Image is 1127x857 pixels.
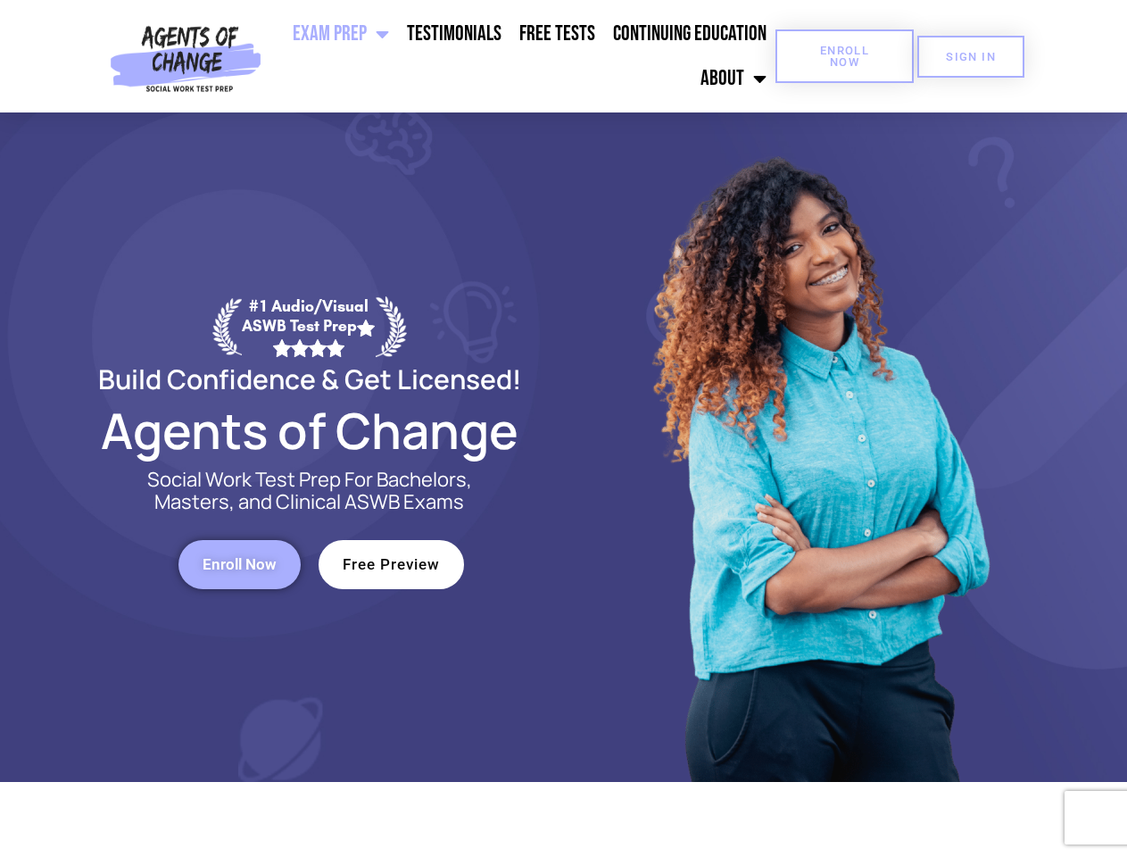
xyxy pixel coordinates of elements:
h2: Agents of Change [55,410,564,451]
a: Continuing Education [604,12,775,56]
a: Free Tests [510,12,604,56]
span: Free Preview [343,557,440,572]
p: Social Work Test Prep For Bachelors, Masters, and Clinical ASWB Exams [127,469,493,513]
a: About [692,56,775,101]
a: Enroll Now [775,29,914,83]
a: SIGN IN [917,36,1024,78]
span: SIGN IN [946,51,996,62]
a: Exam Prep [284,12,398,56]
div: #1 Audio/Visual ASWB Test Prep [242,296,376,356]
a: Enroll Now [178,540,301,589]
a: Free Preview [319,540,464,589]
span: Enroll Now [804,45,885,68]
img: Website Image 1 (1) [640,112,997,782]
span: Enroll Now [203,557,277,572]
nav: Menu [269,12,775,101]
a: Testimonials [398,12,510,56]
h2: Build Confidence & Get Licensed! [55,366,564,392]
